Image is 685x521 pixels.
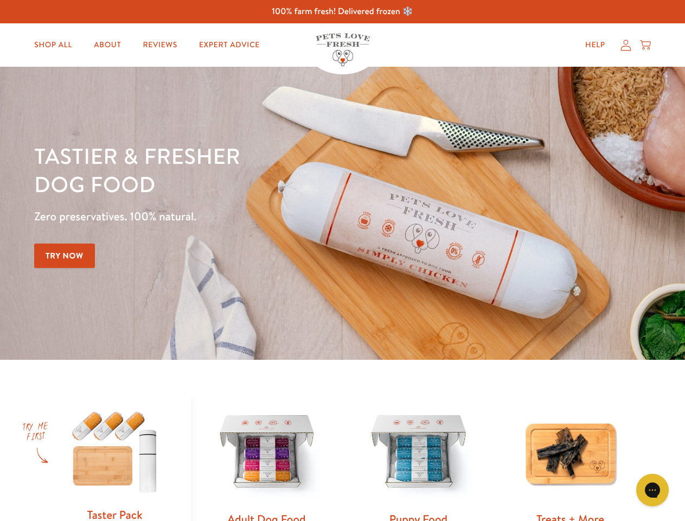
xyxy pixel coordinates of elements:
[577,34,614,56] a: Help
[34,142,445,198] h1: Tastier & fresher dog food
[25,34,81,56] a: Shop All
[631,470,674,510] iframe: Gorgias live chat messenger
[34,207,445,226] p: Zero preservatives. 100% natural.
[34,244,95,268] a: Try Now
[316,33,370,66] img: Pets Love Fresh
[85,34,130,56] a: About
[190,34,268,56] a: Expert Advice
[134,34,185,56] a: Reviews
